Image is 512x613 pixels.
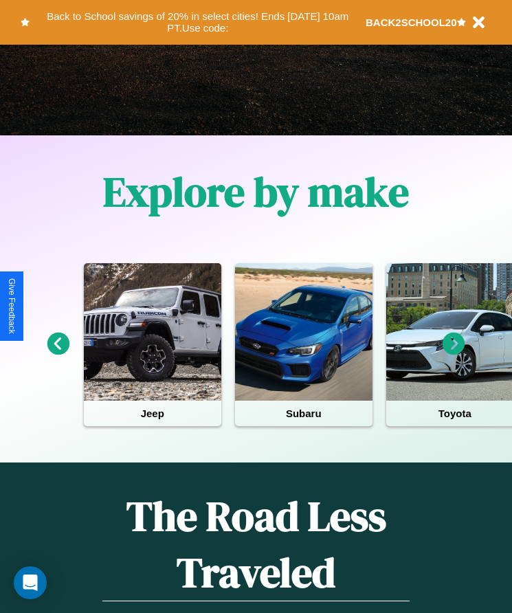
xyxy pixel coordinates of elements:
[102,488,410,601] h1: The Road Less Traveled
[7,278,16,334] div: Give Feedback
[103,164,409,220] h1: Explore by make
[235,401,372,426] h4: Subaru
[30,7,366,38] button: Back to School savings of 20% in select cities! Ends [DATE] 10am PT.Use code:
[366,16,457,28] b: BACK2SCHOOL20
[84,401,221,426] h4: Jeep
[14,566,47,599] div: Open Intercom Messenger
